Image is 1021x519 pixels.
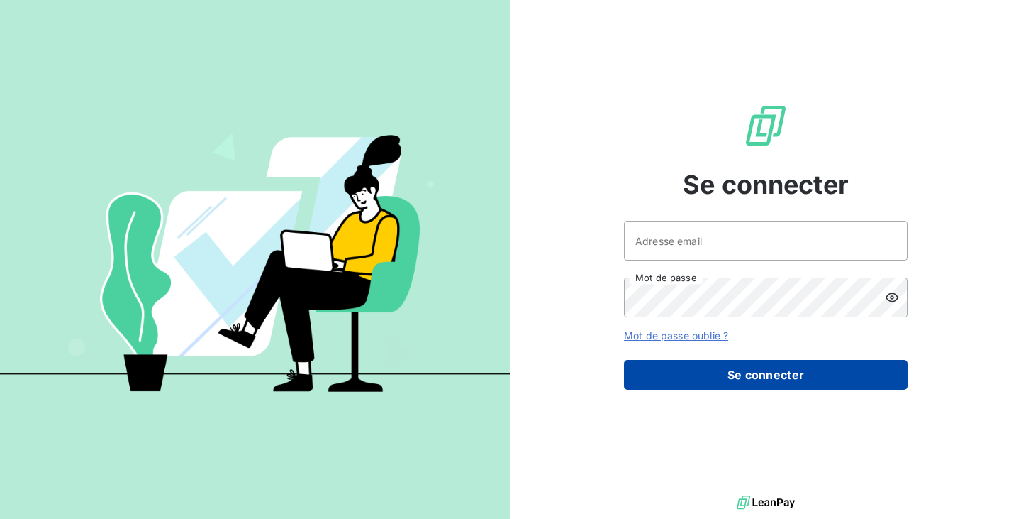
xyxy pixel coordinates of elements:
button: Se connecter [624,360,908,390]
img: logo [737,492,795,513]
img: Logo LeanPay [743,103,788,148]
span: Se connecter [683,165,849,204]
input: placeholder [624,221,908,261]
a: Mot de passe oublié ? [624,329,728,342]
